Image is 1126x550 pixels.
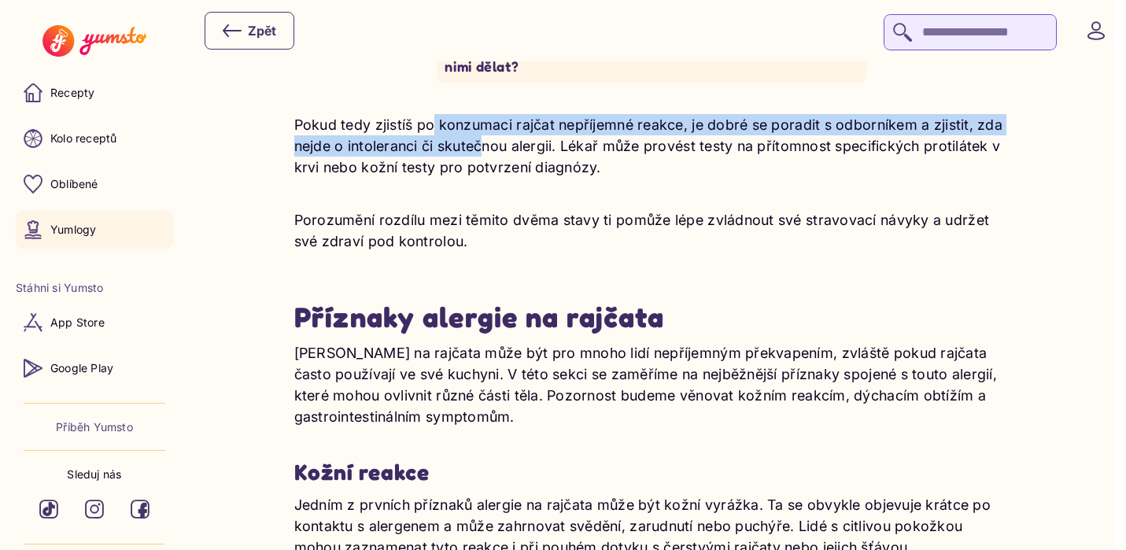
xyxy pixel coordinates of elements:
[50,360,113,376] p: Google Play
[223,21,276,40] div: Zpět
[50,131,117,146] p: Kolo receptů
[56,419,133,435] a: Příběh Yumsto
[42,25,146,57] img: Yumsto logo
[16,74,173,112] a: Recepty
[205,12,294,50] button: Zpět
[50,85,94,101] p: Recepty
[50,176,98,192] p: Oblíbené
[16,211,173,249] a: Yumlogy
[50,315,105,330] p: App Store
[16,349,173,387] a: Google Play
[294,299,1010,334] h2: Příznaky alergie na rajčata
[67,467,121,482] p: Sleduj nás
[16,304,173,341] a: App Store
[16,165,173,203] a: Oblíbené
[294,114,1010,178] p: Pokud tedy zjistíš po konzumaci rajčat nepříjemné reakce, je dobré se poradit s odborníkem a zjis...
[294,342,1010,427] p: [PERSON_NAME] na rajčata může být pro mnoho lidí nepříjemným překvapením, zvláště pokud rajčata č...
[294,459,1010,486] h3: Kožní reakce
[16,280,173,296] li: Stáhni si Yumsto
[294,209,1010,252] p: Porozumění rozdílu mezi těmito dvěma stavy ti pomůže lépe zvládnout své stravovací návyky a udrže...
[16,120,173,157] a: Kolo receptů
[50,222,96,238] p: Yumlogy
